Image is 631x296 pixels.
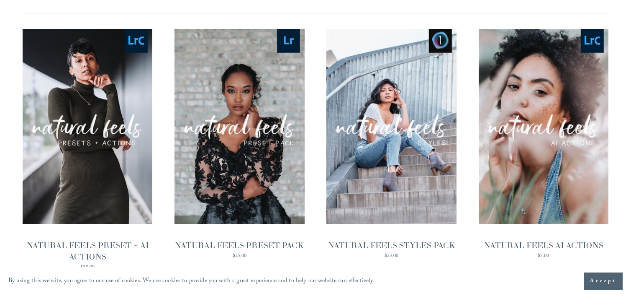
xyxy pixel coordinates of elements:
[484,254,603,259] div: $5.00
[174,254,304,259] div: $25.00
[328,240,456,251] div: NATURAL FEELS STYLES PACK
[23,29,152,272] a: NATURAL FEELS PRESET + AI ACTIONS
[479,29,608,260] a: NATURAL FEELS AI ACTIONS
[590,277,616,286] span: Accept
[328,254,456,259] div: $25.00
[23,265,152,270] div: $30.00
[174,240,304,251] div: NATURAL FEELS PRESET PACK
[174,29,304,260] a: NATURAL FEELS PRESET PACK
[8,275,374,288] p: By using this website, you agree to our use of cookies. We use cookies to provide you with a grea...
[326,29,456,260] a: NATURAL FEELS STYLES PACK
[484,240,603,251] div: NATURAL FEELS AI ACTIONS
[23,240,152,262] div: NATURAL FEELS PRESET + AI ACTIONS
[584,273,623,290] button: Accept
